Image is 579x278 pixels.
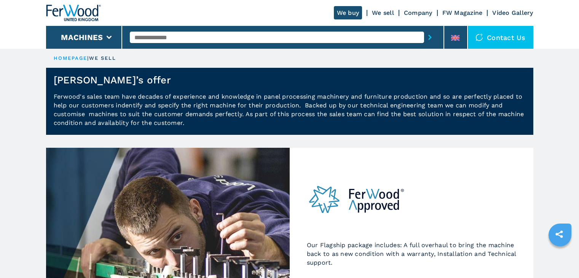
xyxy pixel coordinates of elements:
a: We sell [372,9,394,16]
div: Contact us [468,26,533,49]
a: sharethis [550,225,569,244]
button: Machines [61,33,103,42]
img: Contact us [475,34,483,41]
h1: [PERSON_NAME]’s offer [54,74,171,86]
img: Ferwood [46,5,101,21]
button: submit-button [424,29,436,46]
a: We buy [334,6,362,19]
span: | [87,55,89,61]
p: we sell [89,55,116,62]
a: Video Gallery [492,9,533,16]
a: FW Magazine [442,9,483,16]
p: Our Flagship package includes: A full overhaul to bring the machine back to as new condition with... [307,241,516,267]
a: HOMEPAGE [54,55,88,61]
a: Company [404,9,432,16]
p: Ferwood's sales team have decades of experience and knowledge in panel processing machinery and f... [46,92,533,135]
